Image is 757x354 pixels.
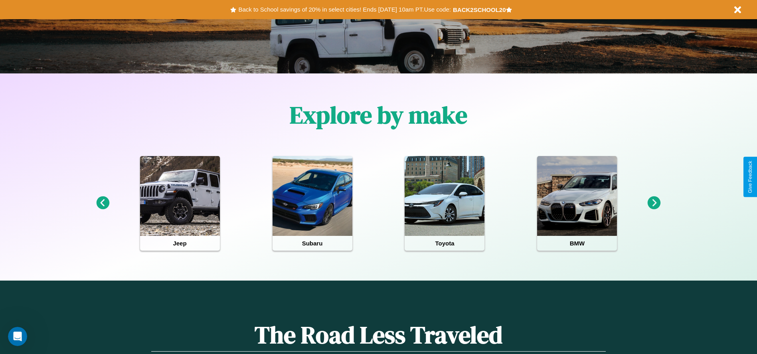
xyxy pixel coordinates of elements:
h1: Explore by make [290,99,467,131]
button: Back to School savings of 20% in select cities! Ends [DATE] 10am PT.Use code: [236,4,453,15]
h4: Jeep [140,236,220,251]
h1: The Road Less Traveled [151,318,605,352]
h4: Toyota [405,236,484,251]
div: Give Feedback [747,161,753,193]
iframe: Intercom live chat [8,327,27,346]
b: BACK2SCHOOL20 [453,6,506,13]
h4: Subaru [273,236,352,251]
h4: BMW [537,236,617,251]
